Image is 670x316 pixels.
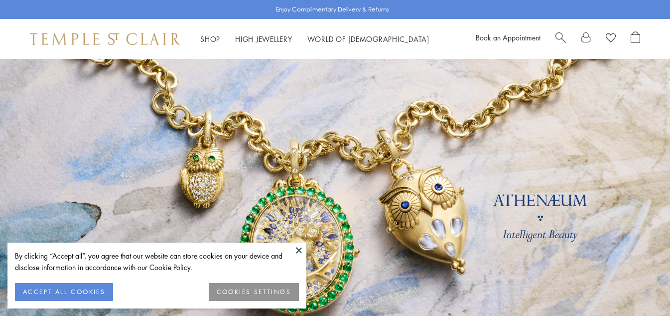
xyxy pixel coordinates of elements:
button: ACCEPT ALL COOKIES [15,283,113,301]
a: Search [555,31,566,46]
a: Book an Appointment [476,32,540,42]
a: High JewelleryHigh Jewellery [235,34,292,44]
a: World of [DEMOGRAPHIC_DATA]World of [DEMOGRAPHIC_DATA] [307,34,429,44]
div: By clicking “Accept all”, you agree that our website can store cookies on your device and disclos... [15,250,299,273]
p: Enjoy Complimentary Delivery & Returns [276,4,389,14]
a: Open Shopping Bag [631,31,640,46]
a: View Wishlist [606,31,616,46]
button: COOKIES SETTINGS [209,283,299,301]
img: Temple St. Clair [30,33,180,45]
a: ShopShop [200,34,220,44]
nav: Main navigation [200,33,429,45]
